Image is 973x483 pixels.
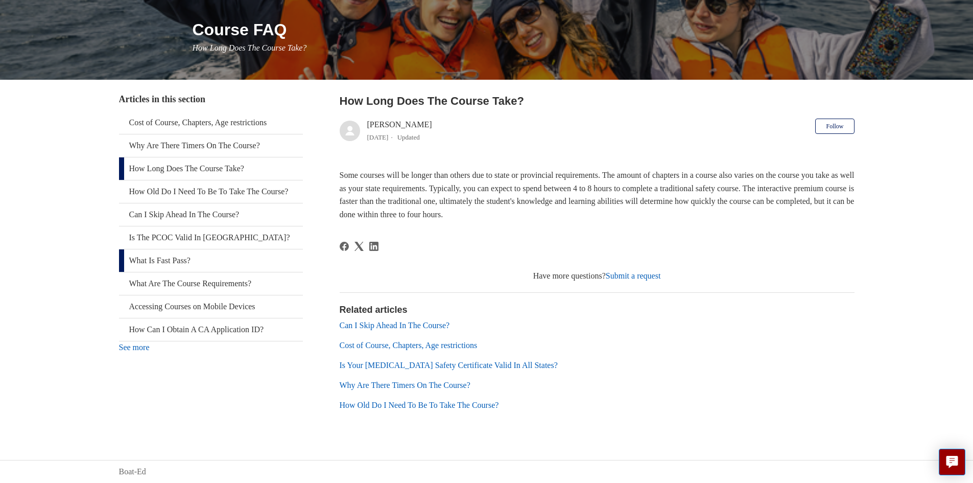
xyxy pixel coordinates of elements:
[340,361,558,370] a: Is Your [MEDICAL_DATA] Safety Certificate Valid In All States?
[340,93,855,109] h2: How Long Does The Course Take?
[340,169,855,221] p: Some courses will be longer than others due to state or provincial requirements. The amount of ch...
[119,134,303,157] a: Why Are There Timers On The Course?
[119,272,303,295] a: What Are The Course Requirements?
[119,111,303,134] a: Cost of Course, Chapters, Age restrictions
[340,242,349,251] a: Facebook
[815,119,854,134] button: Follow Article
[119,94,205,104] span: Articles in this section
[119,226,303,249] a: Is The PCOC Valid In [GEOGRAPHIC_DATA]?
[119,466,146,478] a: Boat-Ed
[606,271,661,280] a: Submit a request
[354,242,364,251] svg: Share this page on X Corp
[354,242,364,251] a: X Corp
[340,270,855,282] div: Have more questions?
[369,242,378,251] a: LinkedIn
[119,249,303,272] a: What Is Fast Pass?
[193,17,855,42] h1: Course FAQ
[340,381,470,389] a: Why Are There Timers On The Course?
[369,242,378,251] svg: Share this page on LinkedIn
[340,303,855,317] h2: Related articles
[367,119,432,143] div: [PERSON_NAME]
[119,157,303,180] a: How Long Does The Course Take?
[340,242,349,251] svg: Share this page on Facebook
[119,318,303,341] a: How Can I Obtain A CA Application ID?
[119,295,303,318] a: Accessing Courses on Mobile Devices
[119,180,303,203] a: How Old Do I Need To Be To Take The Course?
[939,449,965,475] button: Live chat
[397,133,420,141] li: Updated
[340,341,478,350] a: Cost of Course, Chapters, Age restrictions
[340,321,450,330] a: Can I Skip Ahead In The Course?
[340,401,499,409] a: How Old Do I Need To Be To Take The Course?
[193,43,307,52] span: How Long Does The Course Take?
[119,203,303,226] a: Can I Skip Ahead In The Course?
[367,133,389,141] time: 03/21/2024, 11:28
[119,343,150,352] a: See more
